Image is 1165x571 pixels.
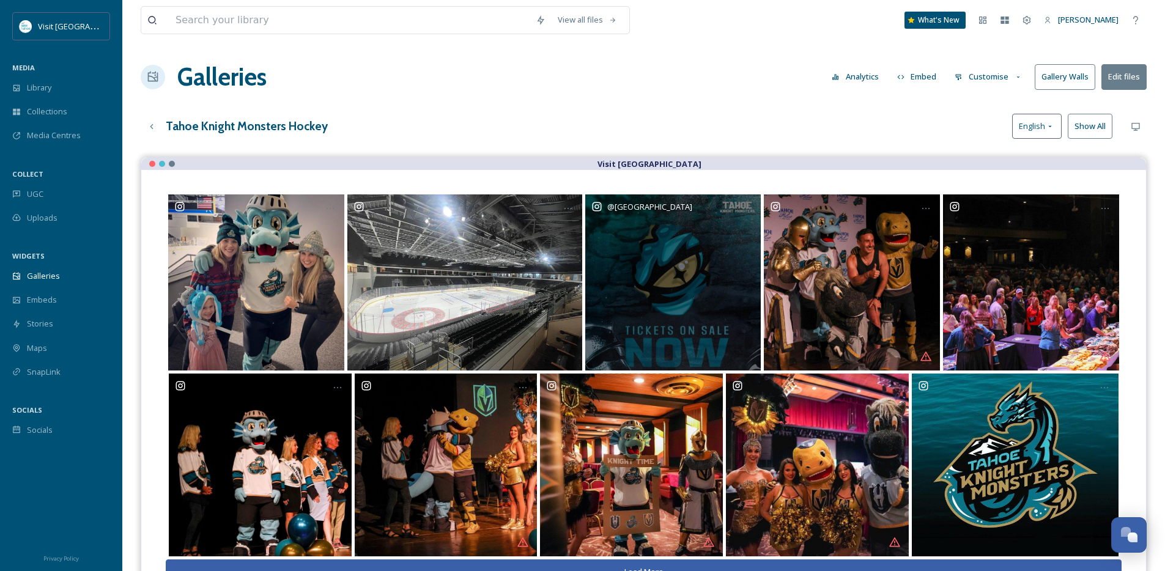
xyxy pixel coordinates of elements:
a: What's New [904,12,966,29]
span: Galleries [27,270,60,282]
span: Socials [27,424,53,436]
a: Opens media popup. Media description: ICYMI: We had so much fun with you Tahoe at our NHL/AHL Aff... [539,374,725,556]
a: Analytics [826,65,891,89]
button: Gallery Walls [1035,64,1095,89]
span: MEDIA [12,63,35,72]
span: Uploads [27,212,57,224]
a: Opens media popup. Media description: ☝️Week until we pack the barn and officially welcome the Ta... [346,194,584,370]
button: Analytics [826,65,885,89]
span: Stories [27,318,53,330]
span: Privacy Policy [43,554,79,562]
span: Collections [27,106,67,117]
a: [PERSON_NAME] [1038,8,1125,32]
span: SOCIALS [12,405,42,414]
a: Opens media popup. Media description: ICYMI: We had so much fun with you Tahoe at our NHL/AHL Aff... [167,374,353,556]
a: Opens media popup. Media description: ICYMI: We had so much fun with you Tahoe at our NHL/AHL Aff... [763,194,942,370]
input: Search your library [169,7,530,34]
span: Maps [27,342,47,354]
span: SnapLink [27,366,61,378]
a: Opens media popup. Media description: ICYMI: We had so much fun with you Tahoe at our NHL/AHL Aff... [353,374,539,556]
button: Open Chat [1111,517,1147,553]
a: Opens media popup. Media description: The Tahoe Knight Monsters have announced their new schedule... [910,374,1120,556]
span: Visit [GEOGRAPHIC_DATA] [38,20,133,32]
a: Opens media popup. Media description: ICYMI: We had so much fun with you Tahoe at our NHL/AHL Aff... [941,194,1120,370]
a: Opens media popup. Media description: ☝️MONTH UNTIL OPENING KNIGHT! We can't wait to host the Tah... [583,194,763,370]
button: Customise [949,65,1029,89]
button: Edit files [1101,64,1147,89]
span: Library [27,82,51,94]
button: Show All [1068,114,1112,139]
span: English [1019,120,1045,132]
strong: Visit [GEOGRAPHIC_DATA] [597,158,701,169]
span: COLLECT [12,169,43,179]
span: [PERSON_NAME] [1058,14,1119,25]
span: UGC [27,188,43,200]
span: WIDGETS [12,251,45,260]
button: Embed [891,65,943,89]
img: download.jpeg [20,20,32,32]
a: Opens media popup. Media description: ICYMI: We had so much fun with you Tahoe at our NHL/AHL Aff... [725,374,911,556]
span: Embeds [27,294,57,306]
a: View all files [552,8,623,32]
span: Media Centres [27,130,81,141]
a: Galleries [177,59,267,95]
a: Privacy Policy [43,550,79,565]
span: @ [GEOGRAPHIC_DATA] [607,201,692,212]
a: Opens media popup. Media description: Let’s Go Tahoe! ❄️🏒⛸️ #tahoeknightmonsters #tahoetessie #le... [167,194,346,370]
h3: Tahoe Knight Monsters Hockey [166,117,328,135]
